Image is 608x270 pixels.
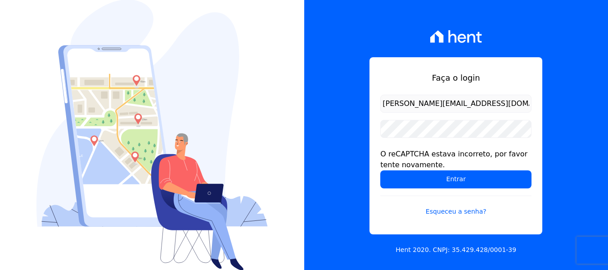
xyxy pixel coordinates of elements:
[380,196,531,216] a: Esqueceu a senha?
[396,245,516,255] p: Hent 2020. CNPJ: 35.429.428/0001-39
[380,149,531,170] div: O reCAPTCHA estava incorreto, por favor tente novamente.
[380,95,531,113] input: Email
[380,170,531,188] input: Entrar
[380,72,531,84] h1: Faça o login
